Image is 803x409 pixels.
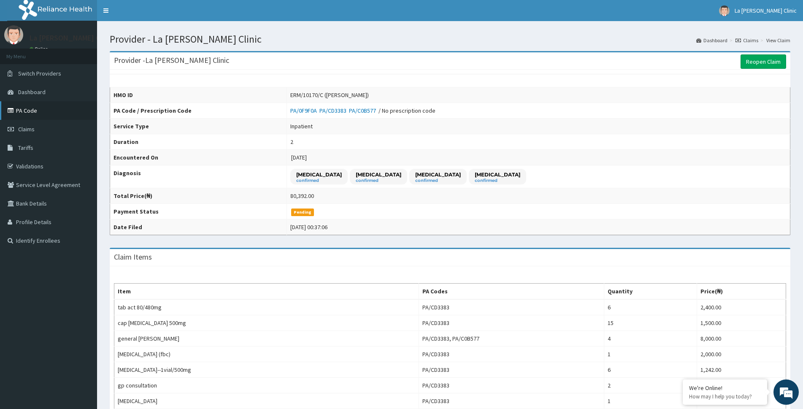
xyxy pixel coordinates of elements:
[114,284,419,300] th: Item
[114,299,419,315] td: tab act 80/480mg
[290,192,314,200] div: 80,392.00
[697,378,786,393] td: 6,000.00
[291,154,307,161] span: [DATE]
[604,347,697,362] td: 1
[114,253,152,261] h3: Claim Items
[114,393,419,409] td: [MEDICAL_DATA]
[697,299,786,315] td: 2,400.00
[296,171,342,178] p: [MEDICAL_DATA]
[49,106,116,192] span: We're online!
[604,362,697,378] td: 6
[766,37,790,44] a: View Claim
[415,179,461,183] small: confirmed
[110,119,287,134] th: Service Type
[110,219,287,235] th: Date Filed
[114,315,419,331] td: cap [MEDICAL_DATA] 500mg
[110,134,287,150] th: Duration
[114,378,419,393] td: gp consultation
[697,331,786,347] td: 8,000.00
[604,284,697,300] th: Quantity
[18,125,35,133] span: Claims
[18,88,46,96] span: Dashboard
[110,204,287,219] th: Payment Status
[291,209,314,216] span: Pending
[30,46,50,52] a: Online
[419,299,604,315] td: PA/CD3383
[290,138,293,146] div: 2
[475,179,520,183] small: confirmed
[697,347,786,362] td: 2,000.00
[16,42,34,63] img: d_794563401_company_1708531726252_794563401
[697,315,786,331] td: 1,500.00
[110,87,287,103] th: HMO ID
[114,331,419,347] td: general [PERSON_NAME]
[44,47,142,58] div: Chat with us now
[604,331,697,347] td: 4
[296,179,342,183] small: confirmed
[697,362,786,378] td: 1,242.00
[110,103,287,119] th: PA Code / Prescription Code
[138,4,159,24] div: Minimize live chat window
[30,34,114,42] p: La [PERSON_NAME] Clinic
[319,107,349,114] a: PA/CD3383
[735,37,758,44] a: Claims
[349,107,379,114] a: PA/C0B577
[110,150,287,165] th: Encountered On
[110,188,287,204] th: Total Price(₦)
[290,223,327,231] div: [DATE] 00:37:06
[110,165,287,188] th: Diagnosis
[696,37,727,44] a: Dashboard
[290,107,319,114] a: PA/0F9F0A
[419,362,604,378] td: PA/CD3383
[604,299,697,315] td: 6
[604,393,697,409] td: 1
[290,106,435,115] div: / No prescription code
[689,384,761,392] div: We're Online!
[735,7,797,14] span: La [PERSON_NAME] Clinic
[604,378,697,393] td: 2
[419,331,604,347] td: PA/CD3383, PA/C0B577
[419,284,604,300] th: PA Codes
[475,171,520,178] p: [MEDICAL_DATA]
[110,34,790,45] h1: Provider - La [PERSON_NAME] Clinic
[114,347,419,362] td: [MEDICAL_DATA] (fbc)
[604,315,697,331] td: 15
[697,284,786,300] th: Price(₦)
[419,378,604,393] td: PA/CD3383
[114,57,229,64] h3: Provider - La [PERSON_NAME] Clinic
[4,230,161,260] textarea: Type your message and hit 'Enter'
[419,393,604,409] td: PA/CD3383
[419,315,604,331] td: PA/CD3383
[18,144,33,152] span: Tariffs
[419,347,604,362] td: PA/CD3383
[356,171,401,178] p: [MEDICAL_DATA]
[719,5,730,16] img: User Image
[290,122,313,130] div: Inpatient
[18,70,61,77] span: Switch Providers
[415,171,461,178] p: [MEDICAL_DATA]
[114,362,419,378] td: [MEDICAL_DATA]--1vial/500mg
[4,25,23,44] img: User Image
[689,393,761,400] p: How may I help you today?
[356,179,401,183] small: confirmed
[741,54,786,69] a: Reopen Claim
[290,91,369,99] div: ERM/10170/C ([PERSON_NAME])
